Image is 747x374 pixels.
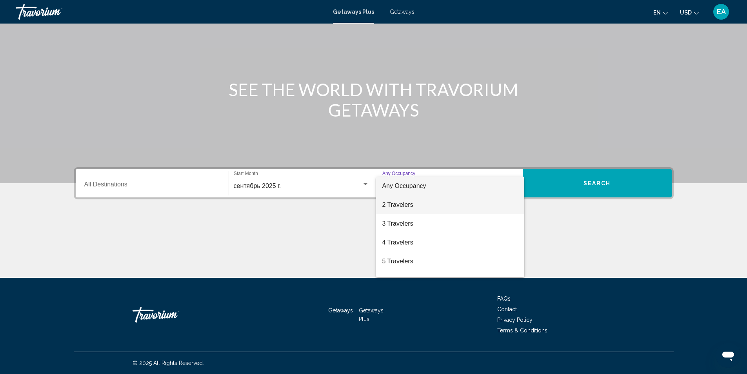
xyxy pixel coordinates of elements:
[382,252,518,271] span: 5 Travelers
[382,195,518,214] span: 2 Travelers
[382,182,426,189] span: Any Occupancy
[382,271,518,290] span: 6 Travelers
[382,233,518,252] span: 4 Travelers
[716,343,741,368] iframe: Кнопка запуска окна обмена сообщениями
[382,214,518,233] span: 3 Travelers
